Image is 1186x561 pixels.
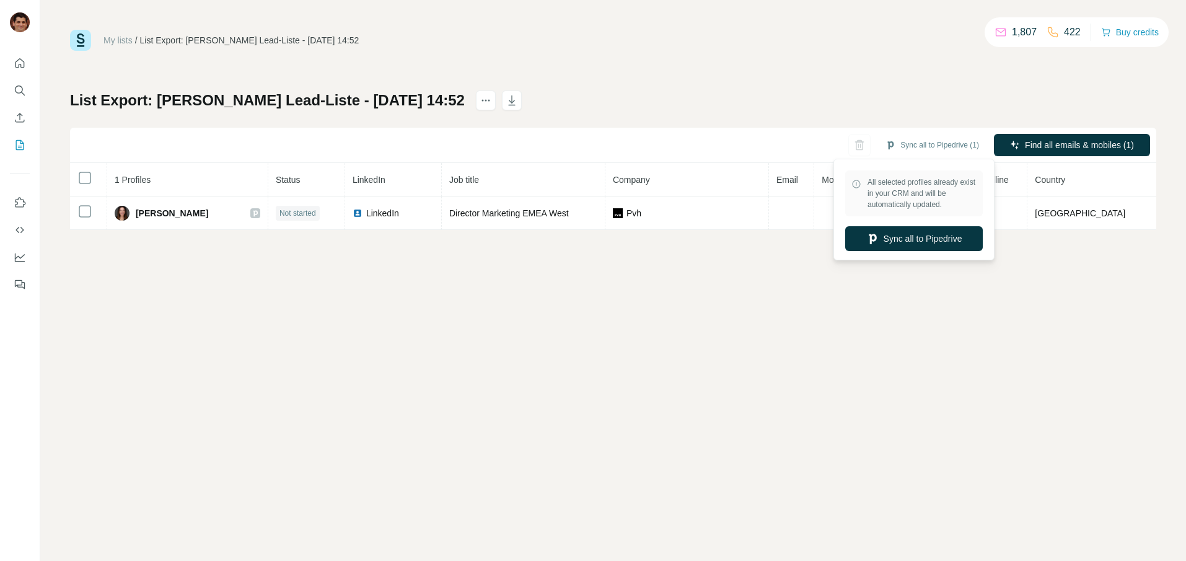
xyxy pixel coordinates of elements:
span: Pvh [626,207,641,219]
span: All selected profiles already exist in your CRM and will be automatically updated. [868,177,977,210]
span: Email [776,175,798,185]
li: / [135,34,138,46]
div: List Export: [PERSON_NAME] Lead-Liste - [DATE] 14:52 [140,34,359,46]
button: Dashboard [10,246,30,268]
img: Avatar [10,12,30,32]
button: Sync all to Pipedrive [845,226,983,251]
button: Sync all to Pipedrive (1) [877,136,988,154]
button: Enrich CSV [10,107,30,129]
p: 1,807 [1012,25,1037,40]
p: 422 [1064,25,1081,40]
span: 1 Profiles [115,175,151,185]
span: Director Marketing EMEA West [449,208,569,218]
span: Job title [449,175,479,185]
span: [GEOGRAPHIC_DATA] [1035,208,1125,218]
button: Buy credits [1101,24,1159,41]
button: Feedback [10,273,30,296]
button: Use Surfe on LinkedIn [10,192,30,214]
span: Mobile [822,175,847,185]
img: Surfe Logo [70,30,91,51]
span: Country [1035,175,1065,185]
img: Avatar [115,206,130,221]
h1: List Export: [PERSON_NAME] Lead-Liste - [DATE] 14:52 [70,91,465,110]
button: Search [10,79,30,102]
button: Quick start [10,52,30,74]
button: Find all emails & mobiles (1) [994,134,1150,156]
span: Find all emails & mobiles (1) [1025,139,1134,151]
button: actions [476,91,496,110]
span: LinkedIn [353,175,385,185]
span: Landline [976,175,1009,185]
span: Company [613,175,650,185]
button: Use Surfe API [10,219,30,241]
span: [PERSON_NAME] [136,207,208,219]
span: Not started [279,208,316,219]
button: My lists [10,134,30,156]
img: LinkedIn logo [353,208,362,218]
span: Status [276,175,301,185]
span: LinkedIn [366,207,399,219]
img: company-logo [613,208,623,218]
a: My lists [103,35,133,45]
